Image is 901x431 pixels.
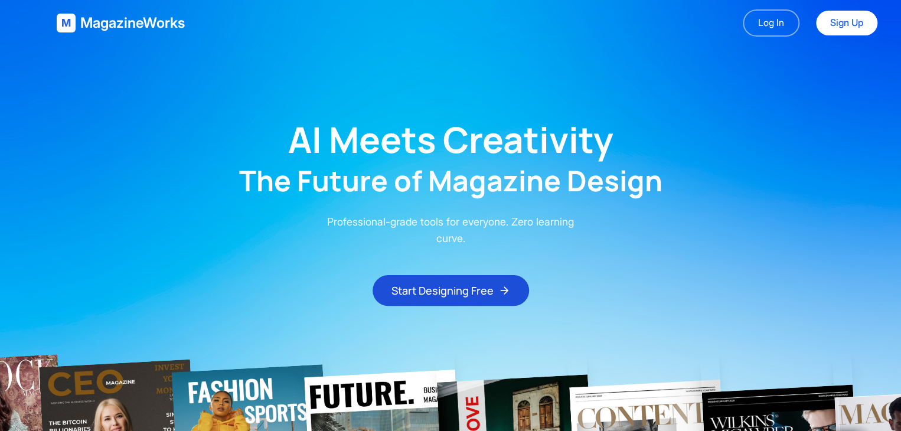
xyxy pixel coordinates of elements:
a: Sign Up [816,11,877,35]
button: Start Designing Free [373,275,529,306]
span: MagazineWorks [80,14,185,32]
span: M [61,15,71,31]
p: Professional-grade tools for everyone. Zero learning curve. [318,214,583,247]
a: Log In [743,9,799,37]
h2: The Future of Magazine Design [239,166,662,195]
h1: AI Meets Creativity [288,122,613,157]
